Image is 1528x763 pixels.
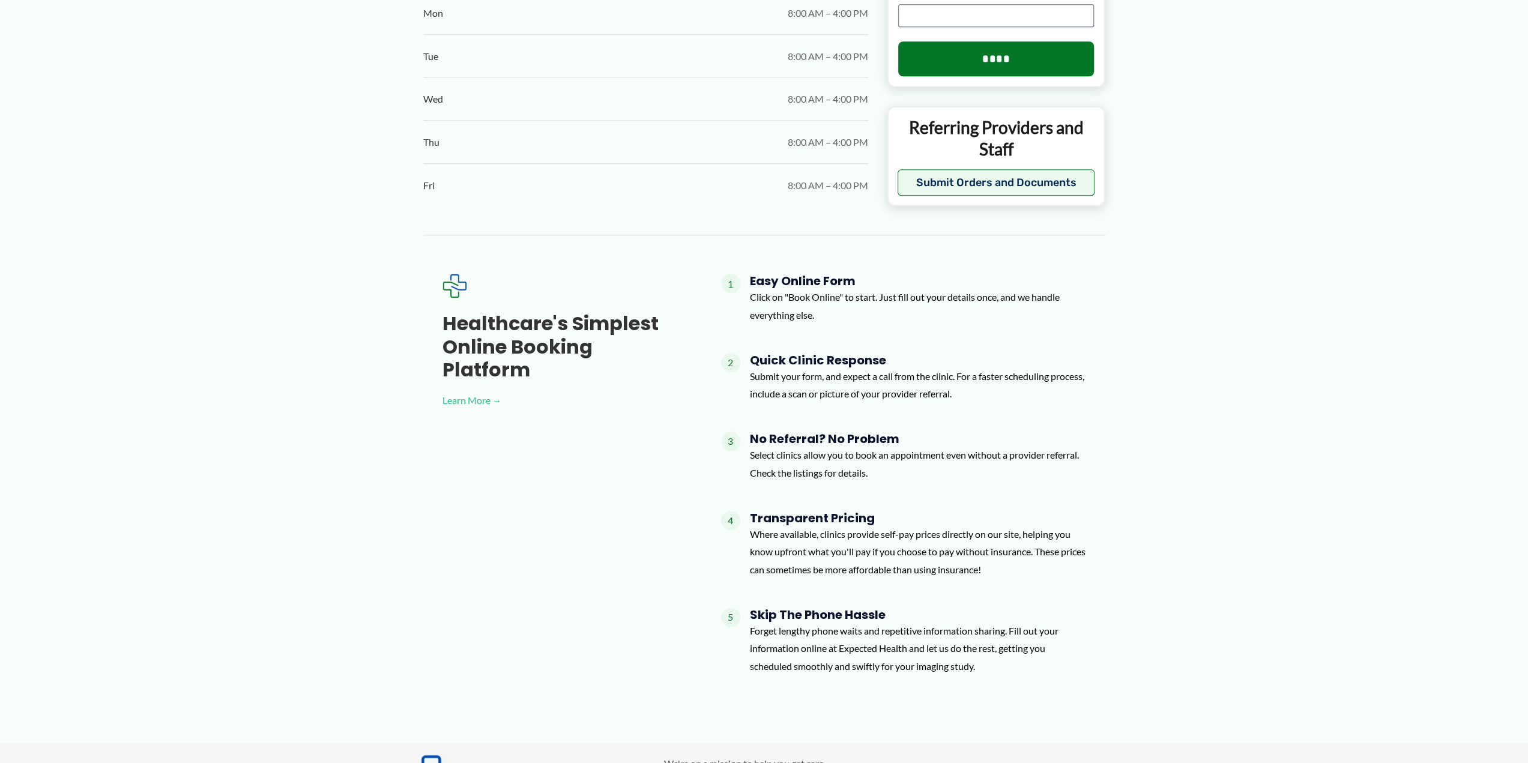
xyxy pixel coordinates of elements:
[721,511,740,530] span: 4
[750,446,1086,481] p: Select clinics allow you to book an appointment even without a provider referral. Check the listi...
[750,353,1086,367] h4: Quick Clinic Response
[721,274,740,293] span: 1
[750,288,1086,324] p: Click on "Book Online" to start. Just fill out your details once, and we handle everything else.
[750,622,1086,675] p: Forget lengthy phone waits and repetitive information sharing. Fill out your information online a...
[442,391,683,409] a: Learn More →
[750,432,1086,446] h4: No Referral? No Problem
[788,133,868,151] span: 8:00 AM – 4:00 PM
[750,367,1086,403] p: Submit your form, and expect a call from the clinic. For a faster scheduling process, include a s...
[898,117,1095,161] p: Referring Providers and Staff
[721,608,740,627] span: 5
[721,432,740,451] span: 3
[423,47,438,65] span: Tue
[750,274,1086,288] h4: Easy Online Form
[442,274,467,298] img: Expected Healthcare Logo
[423,90,443,108] span: Wed
[721,353,740,372] span: 2
[423,133,439,151] span: Thu
[423,4,443,22] span: Mon
[750,511,1086,525] h4: Transparent Pricing
[788,4,868,22] span: 8:00 AM – 4:00 PM
[750,525,1086,579] p: Where available, clinics provide self-pay prices directly on our site, helping you know upfront w...
[423,176,435,195] span: Fri
[898,169,1095,196] button: Submit Orders and Documents
[442,312,683,381] h3: Healthcare's simplest online booking platform
[788,90,868,108] span: 8:00 AM – 4:00 PM
[750,608,1086,622] h4: Skip the Phone Hassle
[788,47,868,65] span: 8:00 AM – 4:00 PM
[788,176,868,195] span: 8:00 AM – 4:00 PM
